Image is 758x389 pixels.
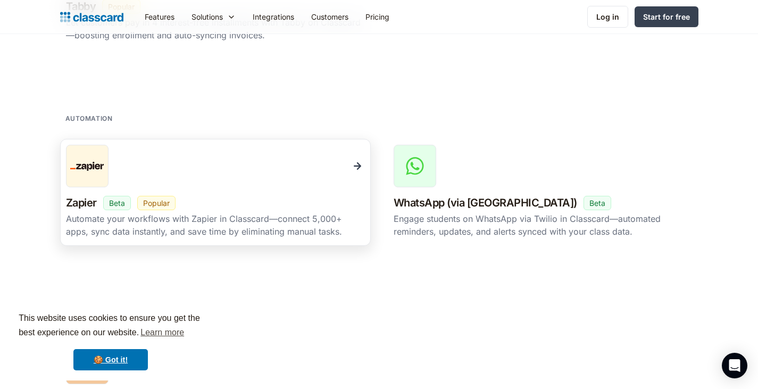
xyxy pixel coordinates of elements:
[66,212,365,238] div: Automate your workflows with Zapier in Classcard—connect 5,000+ apps, sync data instantly, and sa...
[404,155,426,177] img: WhatsApp (via Twilio)
[357,5,398,29] a: Pricing
[643,11,690,22] div: Start for free
[722,353,747,378] div: Open Intercom Messenger
[191,11,223,22] div: Solutions
[139,325,186,341] a: learn more about cookies
[635,6,698,27] a: Start for free
[73,349,148,370] a: dismiss cookie message
[394,194,577,212] h3: WhatsApp (via [GEOGRAPHIC_DATA])
[388,139,698,246] a: WhatsApp (via Twilio)WhatsApp (via [GEOGRAPHIC_DATA])BetaEngage students on WhatsApp via Twilio i...
[589,197,605,209] div: Beta
[109,197,125,209] div: Beta
[60,10,123,24] a: Logo
[136,5,183,29] a: Features
[66,194,97,212] h3: Zapier
[143,197,170,209] div: Popular
[587,6,628,28] a: Log in
[244,5,303,29] a: Integrations
[19,312,203,341] span: This website uses cookies to ensure you get the best experience on our website.
[596,11,619,22] div: Log in
[60,139,371,246] a: ZapierZapierBetaPopularAutomate your workflows with Zapier in Classcard—connect 5,000+ apps, sync...
[9,302,213,380] div: cookieconsent
[394,212,693,238] div: Engage students on WhatsApp via Twilio in Classcard—automated reminders, updates, and alerts sync...
[70,162,104,171] img: Zapier
[183,5,244,29] div: Solutions
[65,113,113,123] h2: automation
[303,5,357,29] a: Customers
